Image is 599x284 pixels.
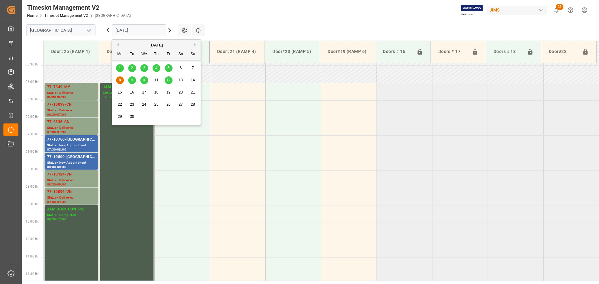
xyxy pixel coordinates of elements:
[178,102,183,107] span: 27
[270,46,315,57] div: Door#20 (RAMP 5)
[189,76,197,84] div: Choose Sunday, September 14th, 2025
[27,3,131,12] div: Timeslot Management V2
[142,78,146,82] span: 10
[47,148,56,151] div: 07:30
[57,218,66,221] div: 12:00
[26,63,38,66] span: 05:30 Hr
[116,76,124,84] div: Choose Monday, September 8th, 2025
[26,202,38,206] span: 09:30 Hr
[177,64,185,72] div: Choose Saturday, September 6th, 2025
[140,64,148,72] div: Choose Wednesday, September 3rd, 2025
[56,166,57,168] div: -
[154,78,158,82] span: 11
[56,218,57,221] div: -
[118,102,122,107] span: 22
[56,200,57,203] div: -
[128,76,136,84] div: Choose Tuesday, September 9th, 2025
[140,101,148,108] div: Choose Wednesday, September 24th, 2025
[487,6,547,15] div: JIMS
[189,89,197,96] div: Choose Sunday, September 21st, 2025
[166,90,170,94] span: 19
[191,102,195,107] span: 28
[47,171,95,178] div: 77-10124-VN
[191,78,195,82] span: 14
[128,51,136,58] div: Tu
[26,24,95,36] input: Type to search/select
[57,131,66,133] div: 07:30
[26,80,38,84] span: 06:00 Hr
[487,4,549,16] button: JIMS
[47,108,95,113] div: Status - Delivered
[47,178,95,183] div: Status - Delivered
[128,113,136,121] div: Choose Tuesday, September 30th, 2025
[47,137,95,143] div: 77-10760-[GEOGRAPHIC_DATA]
[47,125,95,131] div: Status - Delivered
[47,206,95,213] div: JAM DOCK CONTROL
[155,66,158,70] span: 4
[380,46,414,58] div: Doors # 16
[166,102,170,107] span: 26
[142,90,146,94] span: 17
[177,101,185,108] div: Choose Saturday, September 27th, 2025
[104,46,149,57] div: Door#24 (RAMP 2)
[47,154,95,160] div: 77-10800-[GEOGRAPHIC_DATA]
[47,143,95,148] div: Status - New Appointment
[116,101,124,108] div: Choose Monday, September 22nd, 2025
[44,13,88,18] a: Timeslot Management V2
[112,24,166,36] input: DD-MM-YYYY
[118,114,122,119] span: 29
[26,132,38,136] span: 07:30 Hr
[140,89,148,96] div: Choose Wednesday, September 17th, 2025
[563,3,577,17] button: Help Center
[461,5,483,16] img: Exertis%20JAM%20-%20Email%20Logo.jpg_1722504956.jpg
[189,101,197,108] div: Choose Sunday, September 28th, 2025
[56,148,57,151] div: -
[189,64,197,72] div: Choose Sunday, September 7th, 2025
[47,200,56,203] div: 09:00
[47,96,56,99] div: 06:00
[215,46,260,57] div: Door#21 (RAMP 4)
[165,89,173,96] div: Choose Friday, September 19th, 2025
[165,51,173,58] div: Fr
[47,160,95,166] div: Status - New Appointment
[47,113,56,116] div: 06:30
[116,64,124,72] div: Choose Monday, September 1st, 2025
[130,114,134,119] span: 30
[47,102,95,108] div: 77-10099-CN
[177,89,185,96] div: Choose Saturday, September 20th, 2025
[116,89,124,96] div: Choose Monday, September 15th, 2025
[116,113,124,121] div: Choose Monday, September 29th, 2025
[177,76,185,84] div: Choose Saturday, September 13th, 2025
[26,167,38,171] span: 08:30 Hr
[153,76,160,84] div: Choose Thursday, September 11th, 2025
[103,96,112,99] div: 06:00
[57,113,66,116] div: 07:00
[57,96,66,99] div: 06:30
[130,102,134,107] span: 23
[26,150,38,153] span: 08:00 Hr
[47,84,95,90] div: 77-7349-MY
[57,148,66,151] div: 08:00
[546,46,580,58] div: Door#23
[118,90,122,94] span: 15
[140,51,148,58] div: We
[47,131,56,133] div: 07:00
[436,46,469,58] div: Doors # 17
[47,183,56,186] div: 08:30
[119,66,121,70] span: 1
[103,90,151,96] div: Status - Completed
[47,189,95,195] div: 77-10096-VN
[140,76,148,84] div: Choose Wednesday, September 10th, 2025
[168,66,170,70] span: 5
[194,43,198,46] button: Next Month
[165,76,173,84] div: Choose Friday, September 12th, 2025
[47,213,95,218] div: Status - Completed
[154,90,158,94] span: 18
[26,115,38,118] span: 07:00 Hr
[128,64,136,72] div: Choose Tuesday, September 2nd, 2025
[26,255,38,258] span: 11:00 Hr
[119,78,121,82] span: 8
[178,78,183,82] span: 13
[491,46,524,58] div: Doors # 18
[56,183,57,186] div: -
